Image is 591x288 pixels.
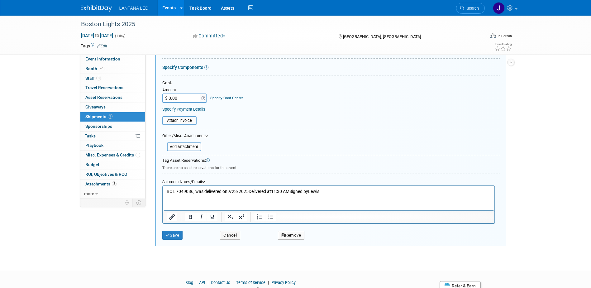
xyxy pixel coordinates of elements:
img: Jane Divis [493,2,505,14]
span: more [84,191,94,196]
span: to [94,33,100,38]
td: Tags [81,43,107,49]
span: Event Information [85,56,120,61]
span: Staff [85,76,101,81]
div: Boston Lights 2025 [79,19,475,30]
div: Event Format [448,32,512,42]
img: ExhibitDay [81,5,112,12]
span: 1 [136,153,140,157]
a: Attachments2 [80,180,145,189]
span: LANTANA LED [119,6,149,11]
span: Tasks [85,133,96,138]
div: Event Rating [495,43,512,46]
span: 3 [96,76,101,80]
a: Booth [80,64,145,74]
a: Giveaways [80,103,145,112]
a: Playbook [80,141,145,150]
span: Asset Reservations [85,95,122,100]
a: API [199,280,205,285]
a: Staff3 [80,74,145,83]
div: In-Person [497,34,512,38]
iframe: Rich Text Area [163,186,494,210]
button: Save [162,231,183,240]
button: Bullet list [265,213,276,221]
span: Travel Reservations [85,85,123,90]
div: There are no asset reservations for this event. [162,164,500,170]
span: Giveaways [85,104,106,109]
span: Booth [85,66,104,71]
a: Specify Components [162,65,203,70]
a: Contact Us [211,280,230,285]
span: 2 [112,181,117,186]
a: ROI, Objectives & ROO [80,170,145,179]
button: Italic [196,213,207,221]
a: Event Information [80,55,145,64]
button: Underline [207,213,217,221]
span: Attachments [85,181,117,186]
span: ROI, Objectives & ROO [85,172,127,177]
div: Cost: [162,80,500,86]
span: Search [465,6,479,11]
i: Booth reservation complete [100,67,103,70]
span: Misc. Expenses & Credits [85,152,140,157]
span: | [231,280,235,285]
a: more [80,189,145,199]
div: Other/Misc. Attachments: [162,133,208,140]
button: Subscript [225,213,236,221]
a: Specify Cost Center [210,96,243,100]
span: Playbook [85,143,103,148]
span: | [206,280,210,285]
a: Privacy Policy [271,280,296,285]
div: Shipment Notes/Details: [162,176,495,185]
a: Terms of Service [236,280,265,285]
a: Edit [97,44,107,48]
a: Misc. Expenses & Credits1 [80,151,145,160]
a: Asset Reservations [80,93,145,102]
button: Numbered list [255,213,265,221]
a: Sponsorships [80,122,145,131]
a: Shipments1 [80,112,145,122]
button: Cancel [220,231,240,240]
button: Superscript [236,213,247,221]
div: Amount [162,87,207,94]
a: Budget [80,160,145,170]
span: [GEOGRAPHIC_DATA], [GEOGRAPHIC_DATA] [343,34,421,39]
span: 1 [108,114,112,119]
div: Tag Asset Reservations: [162,158,500,164]
button: Remove [278,231,305,240]
a: Travel Reservations [80,83,145,93]
span: (1 day) [114,34,126,38]
button: Insert/edit link [167,213,177,221]
a: Specify Payment Details [162,107,205,112]
span: [DATE] [DATE] [81,33,113,38]
td: Toggle Event Tabs [132,199,145,207]
a: Tasks [80,132,145,141]
button: Bold [185,213,196,221]
td: Personalize Event Tab Strip [122,199,133,207]
a: Blog [185,280,193,285]
span: Budget [85,162,99,167]
button: Committed [191,33,228,39]
span: | [194,280,198,285]
span: Shipments [85,114,112,119]
span: Sponsorships [85,124,112,129]
img: Format-Inperson.png [490,33,496,38]
span: | [266,280,270,285]
a: Search [456,3,485,14]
